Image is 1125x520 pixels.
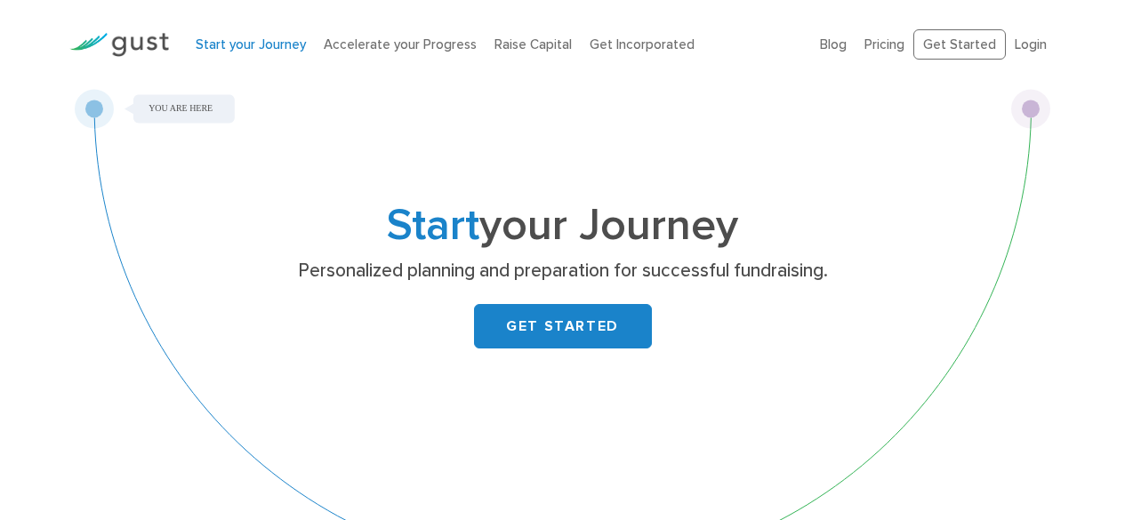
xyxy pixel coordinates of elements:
img: Gust Logo [69,33,169,57]
a: Login [1015,36,1047,52]
a: Start your Journey [196,36,306,52]
a: Raise Capital [494,36,572,52]
a: GET STARTED [474,304,652,348]
p: Personalized planning and preparation for successful fundraising. [218,259,907,284]
a: Pricing [864,36,904,52]
a: Accelerate your Progress [324,36,477,52]
a: Get Started [913,29,1006,60]
a: Blog [820,36,847,52]
h1: your Journey [212,205,914,246]
a: Get Incorporated [590,36,695,52]
span: Start [387,199,479,252]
